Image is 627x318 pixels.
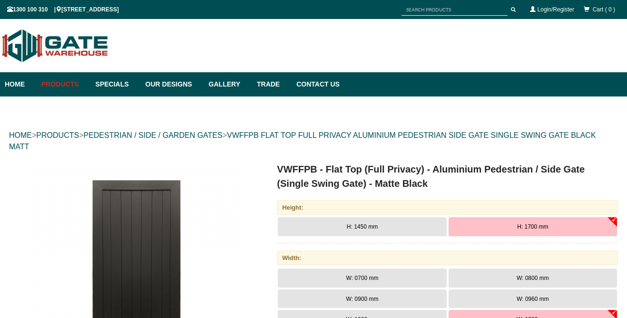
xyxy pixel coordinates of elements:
[252,72,292,96] a: Trade
[7,6,119,13] span: 1300 100 310 | [STREET_ADDRESS]
[277,251,618,265] div: Width:
[517,275,549,281] span: W: 0800 mm
[449,289,617,308] button: W: 0960 mm
[83,131,222,139] a: PEDESTRIAN / SIDE / GARDEN GATES
[278,289,446,308] button: W: 0900 mm
[402,4,508,16] input: SEARCH PRODUCTS
[346,275,379,281] span: W: 0700 mm
[277,200,618,215] div: Height:
[278,217,446,236] button: H: 1450 mm
[593,6,615,13] span: Cart ( 0 )
[9,131,32,139] a: HOME
[36,131,79,139] a: PRODUCTS
[517,296,549,302] span: W: 0960 mm
[346,296,379,302] span: W: 0900 mm
[9,120,618,162] div: > > >
[292,72,340,96] a: Contact Us
[5,72,37,96] a: Home
[538,6,574,13] a: Login/Register
[347,223,378,230] span: H: 1450 mm
[204,72,252,96] a: Gallery
[449,269,617,288] button: W: 0800 mm
[277,162,618,191] h1: VWFFPB - Flat Top (Full Privacy) - Aluminium Pedestrian / Side Gate (Single Swing Gate) - Matte B...
[91,72,141,96] a: Specials
[449,217,617,236] button: H: 1700 mm
[278,269,446,288] button: W: 0700 mm
[141,72,204,96] a: Our Designs
[37,72,91,96] a: Products
[517,223,548,230] span: H: 1700 mm
[9,131,596,151] a: VWFFPB FLAT TOP FULL PRIVACY ALUMINIUM PEDESTRIAN SIDE GATE SINGLE SWING GATE BLACK MATT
